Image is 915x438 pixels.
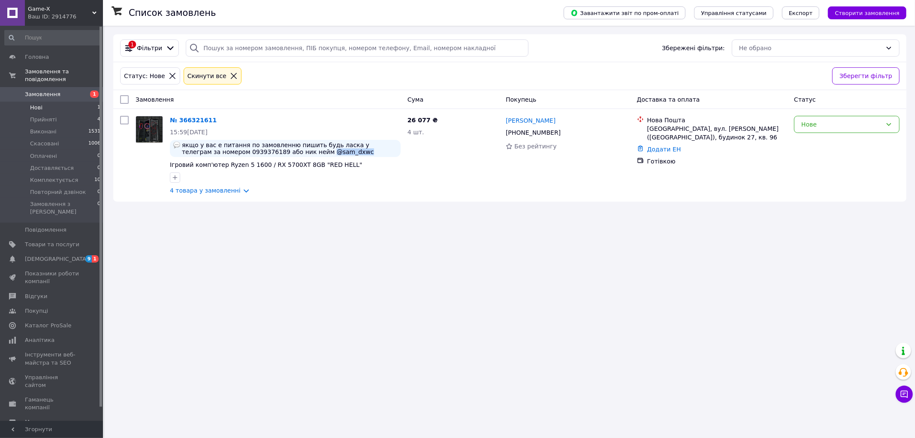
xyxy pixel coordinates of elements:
span: 4 шт. [408,129,424,136]
span: 10 [94,176,100,184]
span: Фільтри [137,44,162,52]
span: Доставка та оплата [637,96,700,103]
div: Ваш ID: 2914776 [28,13,103,21]
span: 15:59[DATE] [170,129,208,136]
span: Маркет [25,418,47,426]
span: Експорт [789,10,813,16]
span: якщо у вас е питання по замовленню пишить будь ласка у телеграм за номером 0939376189 або ник ней... [182,142,397,155]
span: 0 [97,164,100,172]
span: Збережені фільтри: [662,44,725,52]
div: Нова Пошта [647,116,788,124]
button: Зберегти фільтр [832,67,900,85]
span: Cума [408,96,423,103]
span: 0 [97,152,100,160]
span: Відгуки [25,293,47,300]
span: Повідомлення [25,226,66,234]
span: 26 077 ₴ [408,117,438,124]
span: Замовлення [25,91,60,98]
span: Головна [25,53,49,61]
span: 1 [97,104,100,112]
div: [GEOGRAPHIC_DATA], вул. [PERSON_NAME] ([GEOGRAPHIC_DATA]), будинок 27, кв. 96 [647,124,788,142]
span: Доставляється [30,164,74,172]
span: 0 [97,200,100,216]
a: № 366321611 [170,117,217,124]
span: Покупці [25,307,48,315]
span: Без рейтингу [514,143,557,150]
h1: Список замовлень [129,8,216,18]
span: Каталог ProSale [25,322,71,329]
span: Товари та послуги [25,241,79,248]
a: 4 товара у замовленні [170,187,241,194]
span: 9 [85,255,92,263]
div: Готівкою [647,157,788,166]
button: Створити замовлення [828,6,906,19]
button: Чат з покупцем [896,386,913,403]
span: Виконані [30,128,57,136]
span: Інструменти веб-майстра та SEO [25,351,79,366]
button: Завантажити звіт по пром-оплаті [564,6,685,19]
span: 1 [92,255,99,263]
span: 1 [90,91,99,98]
input: Пошук за номером замовлення, ПІБ покупця, номером телефону, Email, номером накладної [186,39,528,57]
span: Аналітика [25,336,54,344]
a: Ігровий комп'ютер Ryzen 5 1600 / RX 5700XT 8GB "RED HELL" [170,161,362,168]
span: Завантажити звіт по пром-оплаті [571,9,679,17]
span: Зберегти фільтр [840,71,892,81]
span: 4 [97,116,100,124]
span: Показники роботи компанії [25,270,79,285]
span: Нові [30,104,42,112]
span: Статус [794,96,816,103]
span: Гаманець компанії [25,396,79,411]
span: Повторний дзвінок [30,188,86,196]
div: Статус: Нове [122,71,167,81]
span: Створити замовлення [835,10,900,16]
span: Замовлення [136,96,174,103]
span: Оплачені [30,152,57,160]
img: :speech_balloon: [173,142,180,148]
span: Замовлення з [PERSON_NAME] [30,200,97,216]
span: Покупець [506,96,536,103]
span: 1006 [88,140,100,148]
div: Cкинути все [186,71,228,81]
div: Нове [801,120,882,129]
div: Не обрано [739,43,882,53]
span: Комплектується [30,176,78,184]
a: [PERSON_NAME] [506,116,556,125]
button: Експорт [782,6,820,19]
input: Пошук [4,30,101,45]
a: Додати ЕН [647,146,681,153]
button: Управління статусами [694,6,773,19]
span: Управління сайтом [25,374,79,389]
a: Створити замовлення [819,9,906,16]
span: 1531 [88,128,100,136]
span: [DEMOGRAPHIC_DATA] [25,255,88,263]
img: Фото товару [136,116,163,143]
span: [PHONE_NUMBER] [506,129,561,136]
span: Прийняті [30,116,57,124]
span: 0 [97,188,100,196]
span: Скасовані [30,140,59,148]
span: Замовлення та повідомлення [25,68,103,83]
span: Game-X [28,5,92,13]
span: Управління статусами [701,10,767,16]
